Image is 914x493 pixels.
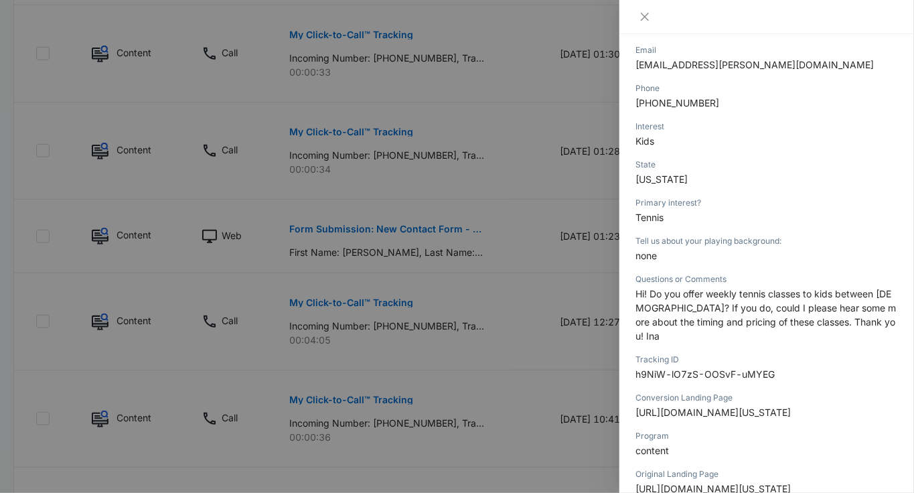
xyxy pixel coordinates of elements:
div: Program [635,430,898,442]
div: State [635,159,898,171]
span: h9NiW-lO7zS-OOSvF-uMYEG [635,368,775,380]
div: Primary interest? [635,197,898,209]
div: Phone [635,82,898,94]
span: none [635,250,657,261]
span: content [635,445,669,456]
div: Email [635,44,898,56]
span: [EMAIL_ADDRESS][PERSON_NAME][DOMAIN_NAME] [635,59,874,70]
span: [URL][DOMAIN_NAME][US_STATE] [635,407,791,418]
div: Tell us about your playing background: [635,235,898,247]
span: Kids [635,135,654,147]
span: close [639,11,650,22]
div: Interest [635,121,898,133]
span: Tennis [635,212,664,223]
div: Original Landing Page [635,468,898,480]
span: [US_STATE] [635,173,688,185]
div: Conversion Landing Page [635,392,898,404]
div: Tracking ID [635,354,898,366]
div: Questions or Comments [635,273,898,285]
span: [PHONE_NUMBER] [635,97,719,109]
button: Close [635,11,654,23]
span: Hi! Do you offer weekly tennis classes to kids between [DEMOGRAPHIC_DATA]? If you do, could I ple... [635,288,896,342]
